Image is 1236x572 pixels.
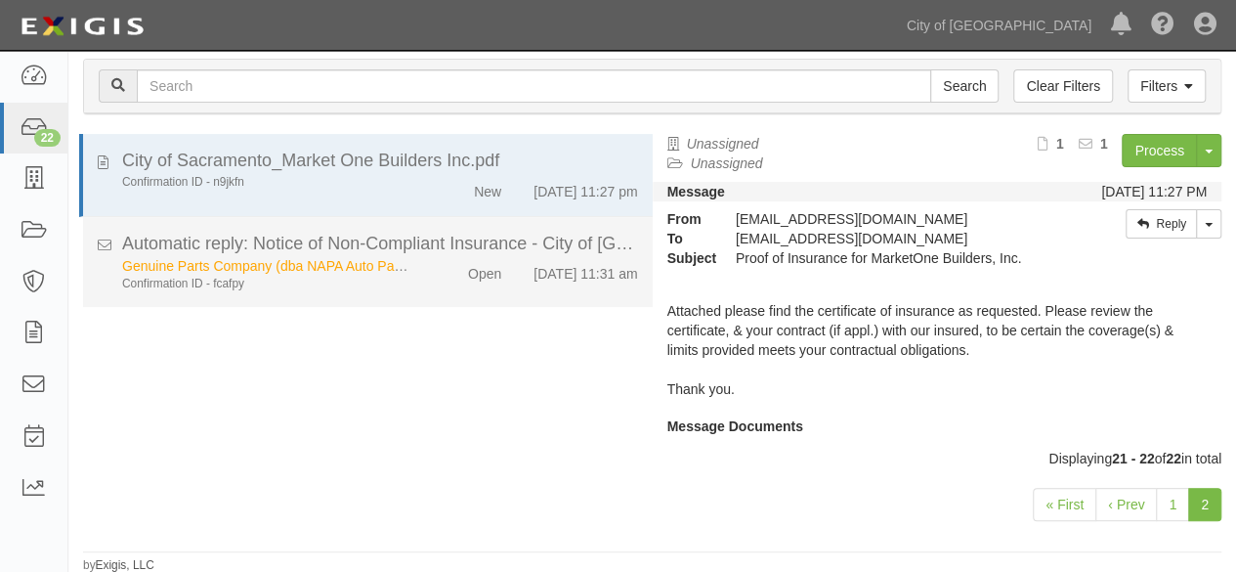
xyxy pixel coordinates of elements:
b: 21 - 22 [1112,451,1155,466]
div: Open [468,256,501,284]
a: Clear Filters [1013,69,1112,103]
a: Unassigned [687,136,759,152]
div: Attached please find the certificate of insurance as requested. Please review the certificate, & ... [653,268,1222,417]
div: Displaying of in total [68,449,1236,468]
div: New [474,174,501,201]
b: 1 [1056,136,1064,152]
div: [DATE] 11:27 PM [1101,182,1207,201]
input: Search [137,69,931,103]
strong: Message Documents [667,418,803,434]
div: [EMAIL_ADDRESS][DOMAIN_NAME] [721,209,1065,229]
a: Process [1122,134,1197,167]
b: 22 [1166,451,1181,466]
strong: Subject [653,248,721,268]
a: Genuine Parts Company (dba NAPA Auto Parts) [122,258,414,274]
input: Search [930,69,999,103]
div: Confirmation ID - n9jkfn [122,174,410,191]
a: Filters [1128,69,1206,103]
div: Automatic reply: Notice of Non-Compliant Insurance - City of Sacramento [122,232,638,257]
div: City of Sacramento_Market One Builders Inc.pdf [122,149,638,174]
strong: From [653,209,721,229]
div: [DATE] 11:31 am [533,256,637,284]
a: Reply [1126,209,1197,239]
a: City of [GEOGRAPHIC_DATA] [897,6,1101,45]
b: 1 [1100,136,1108,152]
a: 1 [1156,488,1189,521]
a: 2 [1188,488,1221,521]
div: Proof of Insurance for MarketOne Builders, Inc. [721,248,1065,268]
i: Help Center - Complianz [1151,14,1174,37]
div: Confirmation ID - fcafpy [122,276,410,292]
a: Unassigned [691,155,763,171]
div: [DATE] 11:27 pm [533,174,637,201]
a: « First [1033,488,1096,521]
img: logo-5460c22ac91f19d4615b14bd174203de0afe785f0fc80cf4dbbc73dc1793850b.png [15,9,149,44]
div: inbox@cos.complianz.com [721,229,1065,248]
strong: To [653,229,721,248]
div: 22 [34,129,61,147]
strong: Message [667,184,725,199]
a: Exigis, LLC [96,558,154,572]
a: ‹ Prev [1095,488,1157,521]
